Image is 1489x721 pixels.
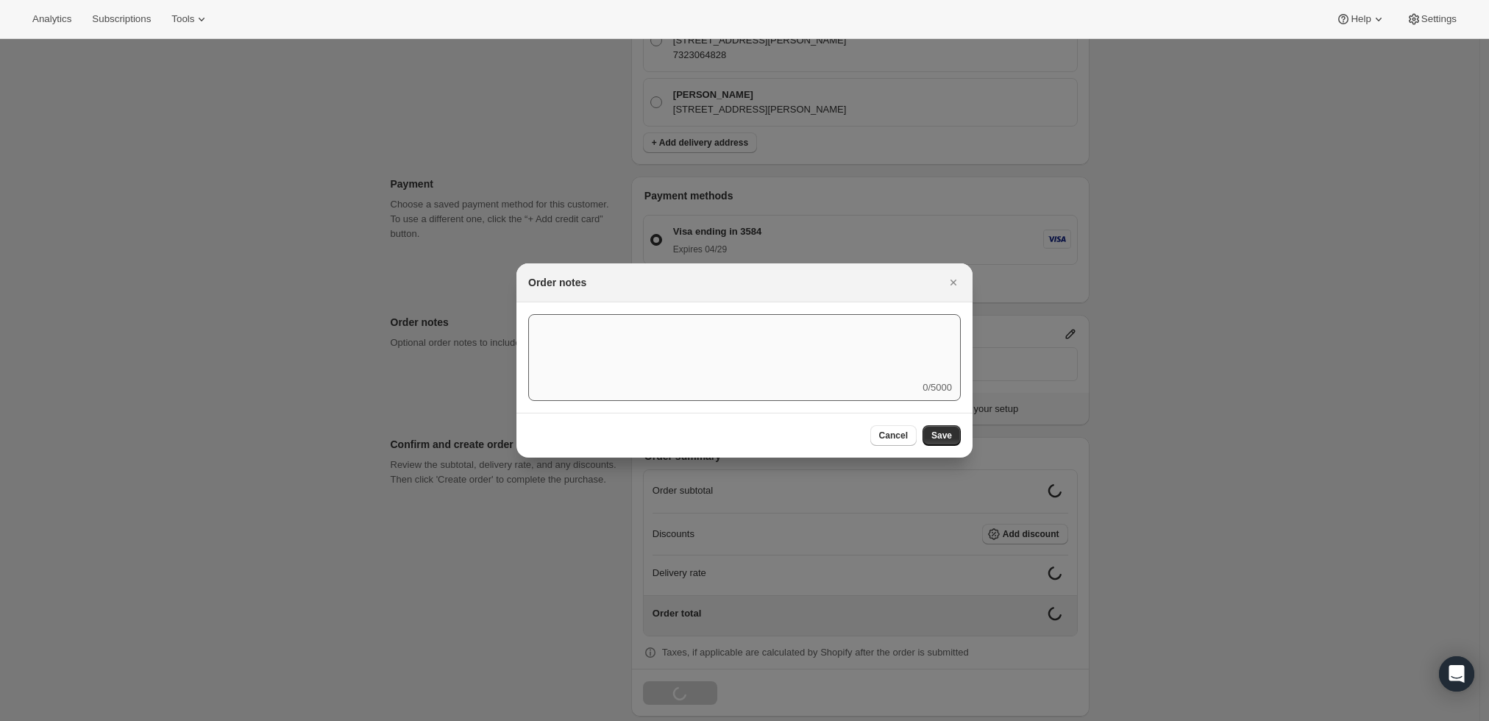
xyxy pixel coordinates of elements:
[1439,656,1474,692] div: Open Intercom Messenger
[943,272,964,293] button: Close
[32,13,71,25] span: Analytics
[1351,13,1371,25] span: Help
[879,430,908,441] span: Cancel
[171,13,194,25] span: Tools
[1421,13,1457,25] span: Settings
[83,9,160,29] button: Subscriptions
[528,275,586,290] h2: Order notes
[24,9,80,29] button: Analytics
[870,425,917,446] button: Cancel
[163,9,218,29] button: Tools
[92,13,151,25] span: Subscriptions
[1327,9,1394,29] button: Help
[923,425,961,446] button: Save
[931,430,952,441] span: Save
[1398,9,1465,29] button: Settings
